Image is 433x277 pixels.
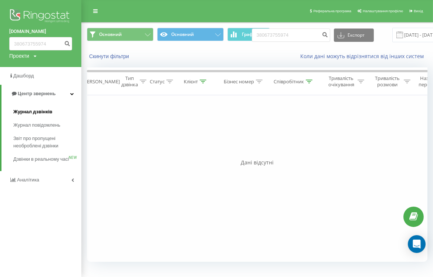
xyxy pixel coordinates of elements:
[242,32,256,37] span: Графік
[99,31,122,37] span: Основний
[9,37,72,50] input: Пошук за номером
[184,79,198,85] div: Клієнт
[414,9,423,13] span: Вихід
[87,28,153,41] button: Основний
[9,28,72,35] a: [DOMAIN_NAME]
[121,75,138,88] div: Тип дзвінка
[13,132,81,153] a: Звіт про пропущені необроблені дзвінки
[13,121,60,129] span: Журнал повідомлень
[13,105,81,119] a: Журнал дзвінків
[274,79,304,85] div: Співробітник
[87,159,427,166] div: Дані відсутні
[17,177,39,183] span: Аналiтика
[13,108,53,116] span: Журнал дзвінків
[373,75,402,88] div: Тривалість розмови
[227,28,270,41] button: Графік
[327,75,356,88] div: Тривалість очікування
[13,156,69,163] span: Дзвінки в реальному часі
[13,119,81,132] a: Журнал повідомлень
[408,235,426,253] div: Open Intercom Messenger
[13,73,34,79] span: Дашборд
[157,28,224,41] button: Основний
[252,29,330,42] input: Пошук за номером
[1,85,81,103] a: Центр звернень
[18,91,55,96] span: Центр звернень
[300,53,427,60] a: Коли дані можуть відрізнятися вiд інших систем
[313,9,351,13] span: Реферальна програма
[13,153,81,166] a: Дзвінки в реальному часіNEW
[334,29,374,42] button: Експорт
[82,79,120,85] div: [PERSON_NAME]
[9,52,29,60] div: Проекти
[9,7,72,26] img: Ringostat logo
[363,9,403,13] span: Налаштування профілю
[224,79,254,85] div: Бізнес номер
[150,79,165,85] div: Статус
[13,135,78,150] span: Звіт про пропущені необроблені дзвінки
[87,53,133,60] button: Скинути фільтри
